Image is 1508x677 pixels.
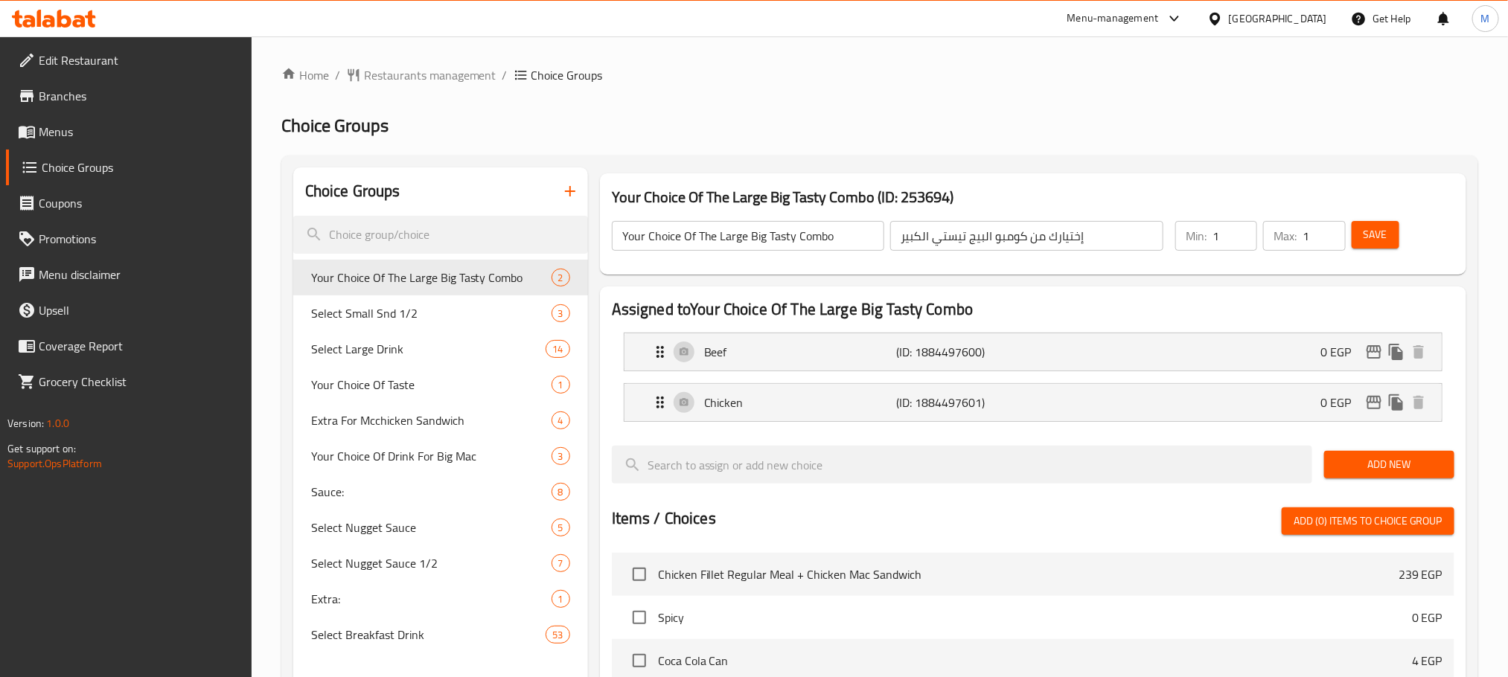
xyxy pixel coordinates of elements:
[311,590,552,608] span: Extra:
[1294,512,1442,530] span: Add (0) items to choice group
[6,221,252,257] a: Promotions
[546,628,569,642] span: 53
[1229,10,1327,27] div: [GEOGRAPHIC_DATA]
[546,626,569,644] div: Choices
[293,216,588,254] input: search
[6,292,252,328] a: Upsell
[531,66,603,84] span: Choice Groups
[552,307,569,321] span: 3
[552,378,569,392] span: 1
[658,609,1412,626] span: Spicy
[293,617,588,652] div: Select Breakfast Drink53
[552,590,570,608] div: Choices
[552,556,569,571] span: 7
[1481,10,1490,27] span: M
[704,343,896,361] p: Beef
[39,230,240,248] span: Promotions
[305,180,400,202] h2: Choice Groups
[311,626,546,644] span: Select Breakfast Drink
[612,327,1454,377] li: Expand
[39,373,240,391] span: Grocery Checklist
[658,652,1412,670] span: Coca Cola Can
[1385,341,1408,363] button: duplicate
[311,376,552,394] span: Your Choice Of Taste
[311,447,552,465] span: Your Choice Of Drink For Big Mac
[293,367,588,402] div: Your Choice Of Taste1
[6,42,252,78] a: Edit Restaurant
[311,269,552,286] span: Your Choice Of The Large Big Tasty Combo
[39,337,240,355] span: Coverage Report
[624,645,655,676] span: Select choice
[42,158,240,176] span: Choice Groups
[612,185,1454,209] h3: Your Choice Of The Large Big Tasty Combo (ID: 253694)
[293,438,588,474] div: Your Choice Of Drink For Big Mac3
[624,602,655,633] span: Select choice
[6,185,252,221] a: Coupons
[6,364,252,400] a: Grocery Checklist
[1412,652,1442,670] p: 4 EGP
[896,394,1024,411] p: (ID: 1884497601)
[1412,609,1442,626] p: 0 EGP
[293,510,588,545] div: Select Nugget Sauce5
[552,304,570,322] div: Choices
[6,150,252,185] a: Choice Groups
[552,376,570,394] div: Choices
[612,298,1454,321] h2: Assigned to Your Choice Of The Large Big Tasty Combo
[896,343,1024,361] p: (ID: 1884497600)
[293,295,588,331] div: Select Small Snd 1/23
[1352,221,1399,248] button: Save
[552,447,570,465] div: Choices
[612,507,716,530] h2: Items / Choices
[311,519,552,536] span: Select Nugget Sauce
[624,384,1442,421] div: Expand
[552,483,570,501] div: Choices
[1324,451,1454,478] button: Add New
[1399,565,1442,583] p: 239 EGP
[364,66,496,84] span: Restaurants management
[311,340,546,358] span: Select Large Drink
[1067,10,1159,28] div: Menu-management
[293,402,588,438] div: Extra For Mcchicken Sandwich4
[39,87,240,105] span: Branches
[552,414,569,428] span: 4
[1363,391,1385,414] button: edit
[552,519,570,536] div: Choices
[612,377,1454,428] li: Expand
[1363,341,1385,363] button: edit
[311,483,552,501] span: Sauce:
[281,66,1478,84] nav: breadcrumb
[346,66,496,84] a: Restaurants management
[293,545,588,581] div: Select Nugget Sauce 1/27
[552,592,569,606] span: 1
[1408,341,1430,363] button: delete
[281,109,389,142] span: Choice Groups
[1274,227,1297,245] p: Max:
[293,581,588,617] div: Extra:1
[704,394,896,411] p: Chicken
[293,260,588,295] div: Your Choice Of The Large Big Tasty Combo2
[552,485,569,499] span: 8
[552,269,570,286] div: Choices
[311,411,552,429] span: Extra For Mcchicken Sandwich
[552,554,570,572] div: Choices
[311,304,552,322] span: Select Small Snd 1/2
[1408,391,1430,414] button: delete
[552,449,569,463] span: 3
[612,446,1312,484] input: search
[7,439,76,458] span: Get support on:
[39,194,240,212] span: Coupons
[46,414,69,433] span: 1.0.0
[39,51,240,69] span: Edit Restaurant
[1320,343,1363,361] p: 0 EGP
[546,340,569,358] div: Choices
[502,66,508,84] li: /
[624,333,1442,370] div: Expand
[1336,455,1442,474] span: Add New
[7,414,44,433] span: Version:
[311,554,552,572] span: Select Nugget Sauce 1/2
[6,114,252,150] a: Menus
[546,342,569,356] span: 14
[552,271,569,285] span: 2
[1186,227,1207,245] p: Min:
[624,559,655,590] span: Select choice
